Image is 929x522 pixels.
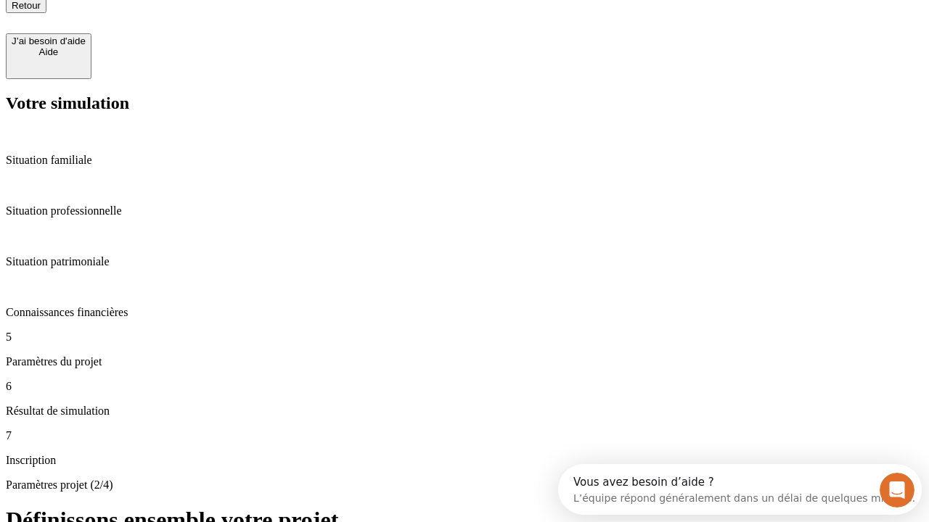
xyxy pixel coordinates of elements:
p: Paramètres projet (2/4) [6,478,923,492]
div: Vous avez besoin d’aide ? [15,12,357,24]
div: Ouvrir le Messenger Intercom [6,6,400,46]
iframe: Intercom live chat [880,473,914,507]
p: Connaissances financières [6,306,923,319]
p: Situation familiale [6,154,923,167]
p: Inscription [6,454,923,467]
p: 5 [6,331,923,344]
div: J’ai besoin d'aide [12,36,86,46]
button: J’ai besoin d'aideAide [6,33,91,79]
p: Résultat de simulation [6,405,923,418]
p: 7 [6,429,923,442]
p: Situation professionnelle [6,204,923,217]
p: Situation patrimoniale [6,255,923,268]
h2: Votre simulation [6,94,923,113]
div: L’équipe répond généralement dans un délai de quelques minutes. [15,24,357,39]
div: Aide [12,46,86,57]
p: Paramètres du projet [6,355,923,368]
iframe: Intercom live chat discovery launcher [558,464,922,515]
p: 6 [6,380,923,393]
